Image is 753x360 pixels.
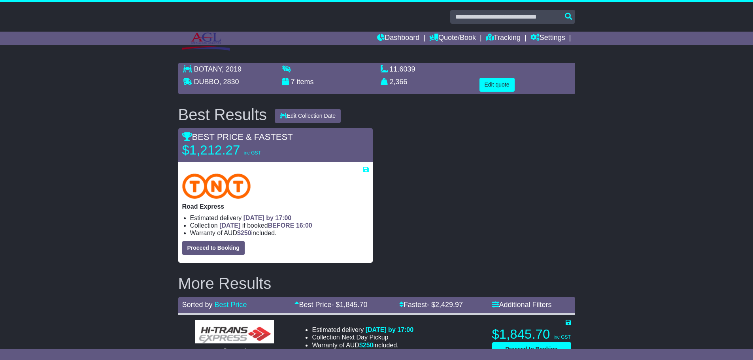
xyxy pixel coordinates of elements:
span: Sorted by [182,301,213,309]
span: 16:00 [296,222,312,229]
span: [DATE] by 17:00 [366,326,414,333]
span: DUBBO [194,78,219,86]
span: - $ [332,301,368,309]
li: Warranty of AUD included. [312,341,413,349]
button: Proceed to Booking [492,342,571,356]
span: BEST PRICE & FASTEST [182,132,293,142]
p: Road Express [182,203,369,210]
a: Best Price [215,301,247,309]
span: 7 [291,78,295,86]
div: Best Results [174,106,271,123]
span: items [297,78,314,86]
span: inc GST [243,150,260,156]
span: 250 [241,230,251,236]
p: $1,212.27 [182,142,281,158]
span: BOTANY [194,65,222,73]
a: Tracking [486,32,521,45]
a: Additional Filters [492,301,552,309]
button: Edit Collection Date [275,109,341,123]
p: $1,845.70 [492,326,571,342]
img: TNT Domestic: Road Express [182,173,251,199]
li: Estimated delivery [190,214,369,222]
span: [DATE] by 17:00 [243,215,292,221]
a: Quote/Book [429,32,476,45]
span: $ [237,230,251,236]
a: Fastest- $2,429.97 [399,301,463,309]
li: Estimated delivery [312,326,413,334]
span: - $ [427,301,463,309]
span: 2,429.97 [435,301,463,309]
li: Collection [312,334,413,341]
span: 1,845.70 [340,301,368,309]
span: , 2830 [219,78,239,86]
span: if booked [219,222,312,229]
span: $ [359,342,374,349]
h2: More Results [178,275,575,292]
span: , 2019 [222,65,242,73]
button: Proceed to Booking [182,241,245,255]
li: Warranty of AUD included. [190,229,369,237]
span: inc GST [553,334,570,340]
a: Dashboard [377,32,419,45]
span: 250 [363,342,374,349]
span: 2,366 [390,78,408,86]
a: Best Price- $1,845.70 [294,301,367,309]
button: Edit quote [479,78,515,92]
span: Next Day Pickup [342,334,388,341]
span: BEFORE [268,222,294,229]
span: 11.6039 [390,65,415,73]
li: Collection [190,222,369,229]
span: [DATE] [219,222,240,229]
img: HiTrans (Machship): General [195,320,274,343]
a: Settings [530,32,565,45]
span: General [223,348,246,354]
